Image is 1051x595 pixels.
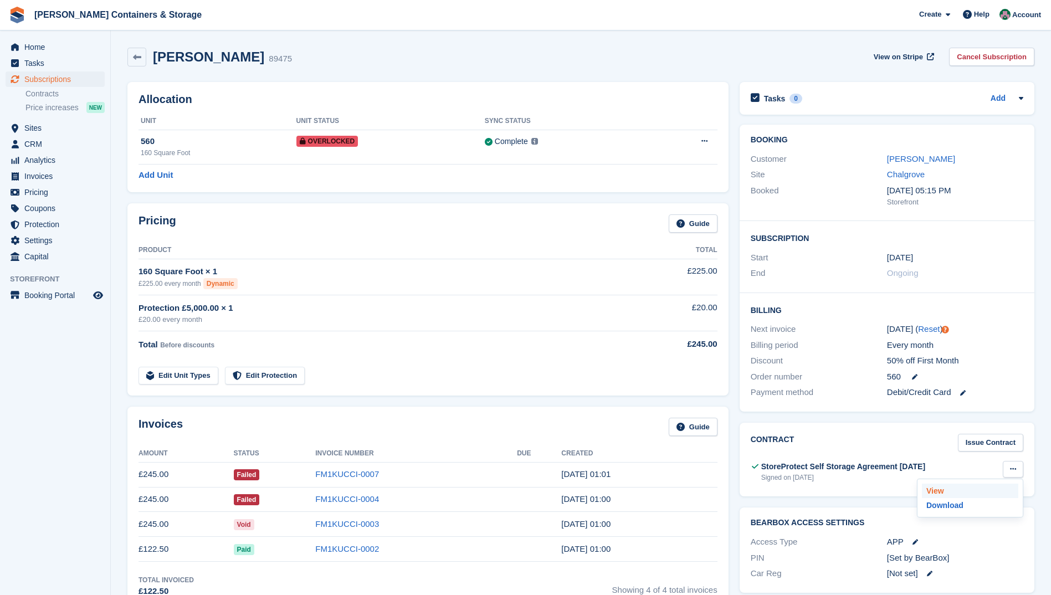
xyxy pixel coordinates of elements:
a: Issue Contract [958,434,1023,452]
div: Customer [751,153,887,166]
span: Paid [234,544,254,555]
a: menu [6,136,105,152]
a: Guide [669,418,717,436]
a: menu [6,55,105,71]
div: 50% off First Month [887,355,1023,367]
h2: [PERSON_NAME] [153,49,264,64]
a: menu [6,249,105,264]
div: Every month [887,339,1023,352]
a: Edit Unit Types [139,367,218,385]
div: [Set by BearBox] [887,552,1023,565]
span: 560 [887,371,901,383]
span: Tasks [24,55,91,71]
a: Reset [918,324,940,334]
th: Sync Status [485,112,647,130]
a: Add [991,93,1006,105]
a: FM1KUCCI-0002 [315,544,379,553]
span: Capital [24,249,91,264]
td: £245.00 [139,487,234,512]
a: [PERSON_NAME] [887,154,955,163]
span: Account [1012,9,1041,20]
a: menu [6,288,105,303]
div: Booked [751,184,887,208]
time: 2025-06-10 00:00:30 UTC [561,544,611,553]
div: Protection £5,000.00 × 1 [139,302,629,315]
div: [DATE] 05:15 PM [887,184,1023,197]
div: NEW [86,102,105,113]
a: Guide [669,214,717,233]
a: Edit Protection [225,367,305,385]
div: Site [751,168,887,181]
time: 2025-06-10 00:00:00 UTC [887,252,913,264]
div: £225.00 every month [139,278,629,289]
time: 2025-07-10 00:00:51 UTC [561,519,611,529]
a: menu [6,201,105,216]
a: View on Stripe [869,48,936,66]
time: 2025-09-10 00:01:20 UTC [561,469,611,479]
div: [DATE] ( ) [887,323,1023,336]
span: Invoices [24,168,91,184]
a: FM1KUCCI-0003 [315,519,379,529]
th: Invoice Number [315,445,517,463]
p: View [922,484,1018,498]
td: £122.50 [139,537,234,562]
a: menu [6,152,105,168]
a: menu [6,184,105,200]
div: Signed on [DATE] [761,473,925,483]
div: 160 Square Foot [141,148,296,158]
h2: Contract [751,434,794,452]
span: Before discounts [160,341,214,349]
th: Unit [139,112,296,130]
h2: BearBox Access Settings [751,519,1023,527]
span: CRM [24,136,91,152]
th: Total [629,242,717,259]
h2: Billing [751,304,1023,315]
h2: Booking [751,136,1023,145]
div: Debit/Credit Card [887,386,1023,399]
div: Payment method [751,386,887,399]
span: Analytics [24,152,91,168]
div: Tooltip anchor [940,325,950,335]
a: FM1KUCCI-0004 [315,494,379,504]
a: Contracts [25,89,105,99]
div: Discount [751,355,887,367]
div: Order number [751,371,887,383]
a: Add Unit [139,169,173,182]
th: Due [517,445,561,463]
h2: Allocation [139,93,717,106]
div: PIN [751,552,887,565]
div: APP [887,536,1023,548]
th: Created [561,445,717,463]
span: Coupons [24,201,91,216]
a: menu [6,39,105,55]
img: Julia Marcham [999,9,1011,20]
span: Total [139,340,158,349]
img: stora-icon-8386f47178a22dfd0bd8f6a31ec36ba5ce8667c1dd55bd0f319d3a0aa187defe.svg [9,7,25,23]
h2: Pricing [139,214,176,233]
div: [Not set] [887,567,1023,580]
th: Product [139,242,629,259]
a: FM1KUCCI-0007 [315,469,379,479]
div: StoreProtect Self Storage Agreement [DATE] [761,461,925,473]
span: Storefront [10,274,110,285]
a: Download [922,498,1018,512]
a: Cancel Subscription [949,48,1034,66]
span: Price increases [25,102,79,113]
a: menu [6,233,105,248]
div: End [751,267,887,280]
span: Overlocked [296,136,358,147]
span: Protection [24,217,91,232]
div: Storefront [887,197,1023,208]
span: Void [234,519,254,530]
h2: Subscription [751,232,1023,243]
div: Dynamic [203,278,238,289]
span: Ongoing [887,268,919,278]
div: £20.00 every month [139,314,629,325]
span: Failed [234,494,260,505]
div: 89475 [269,53,292,65]
span: Subscriptions [24,71,91,87]
span: Settings [24,233,91,248]
th: Amount [139,445,234,463]
a: menu [6,168,105,184]
div: Access Type [751,536,887,548]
